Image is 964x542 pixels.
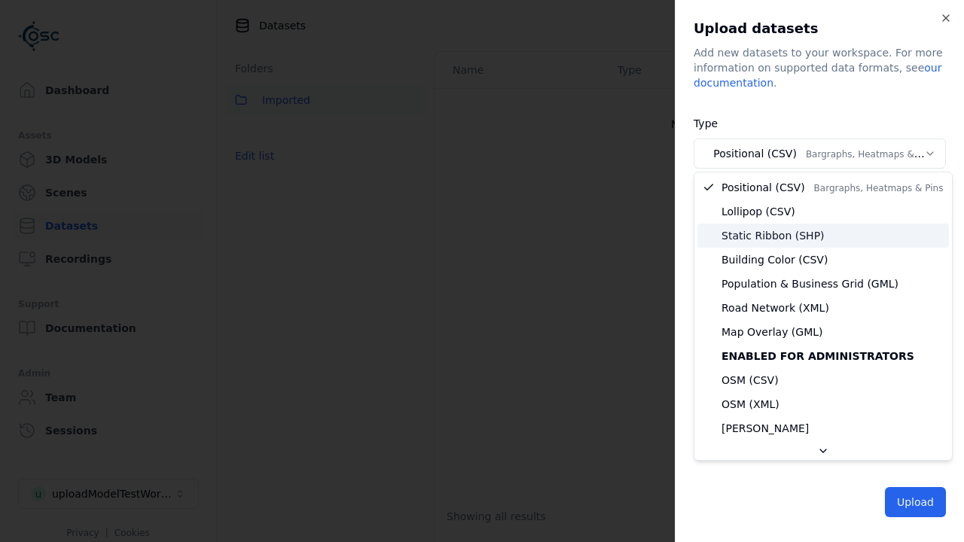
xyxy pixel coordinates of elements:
[814,183,944,193] span: Bargraphs, Heatmaps & Pins
[721,300,829,315] span: Road Network (XML)
[721,180,943,195] span: Positional (CSV)
[721,397,779,412] span: OSM (XML)
[721,204,795,219] span: Lollipop (CSV)
[721,324,823,340] span: Map Overlay (GML)
[721,421,809,436] span: [PERSON_NAME]
[721,252,828,267] span: Building Color (CSV)
[721,228,825,243] span: Static Ribbon (SHP)
[721,373,779,388] span: OSM (CSV)
[721,276,898,291] span: Population & Business Grid (GML)
[697,344,949,368] div: Enabled for administrators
